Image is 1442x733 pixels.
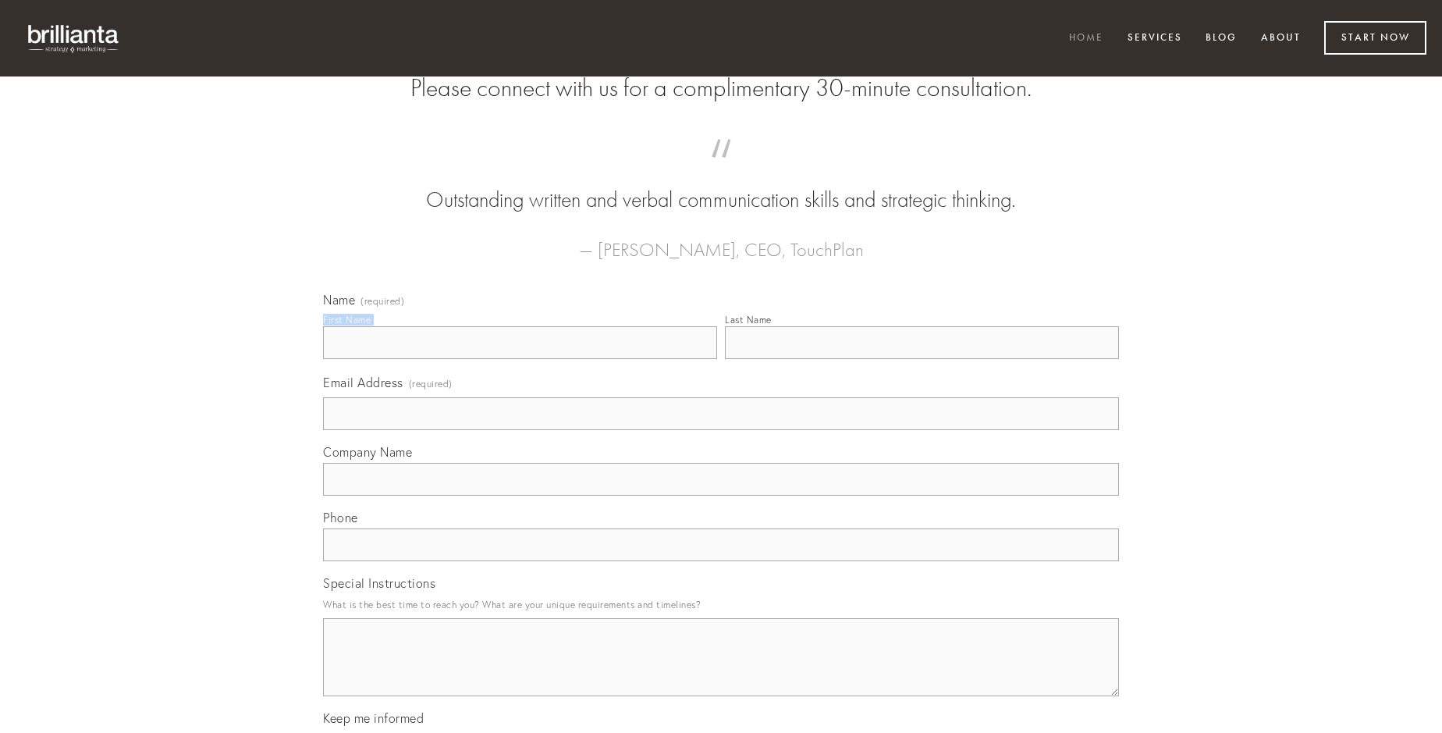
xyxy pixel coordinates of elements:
[348,155,1094,215] blockquote: Outstanding written and verbal communication skills and strategic thinking.
[1324,21,1426,55] a: Start Now
[1117,26,1192,52] a: Services
[323,292,355,308] span: Name
[323,73,1119,103] h2: Please connect with us for a complimentary 30-minute consultation.
[409,373,453,394] span: (required)
[323,594,1119,615] p: What is the best time to reach you? What are your unique requirements and timelines?
[323,510,358,525] span: Phone
[323,575,435,591] span: Special Instructions
[1251,26,1311,52] a: About
[725,314,772,326] div: Last Name
[360,297,404,306] span: (required)
[323,375,403,390] span: Email Address
[348,215,1094,265] figcaption: — [PERSON_NAME], CEO, TouchPlan
[323,444,412,460] span: Company Name
[323,710,424,726] span: Keep me informed
[1195,26,1247,52] a: Blog
[348,155,1094,185] span: “
[1059,26,1113,52] a: Home
[323,314,371,326] div: First Name
[16,16,133,61] img: brillianta - research, strategy, marketing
